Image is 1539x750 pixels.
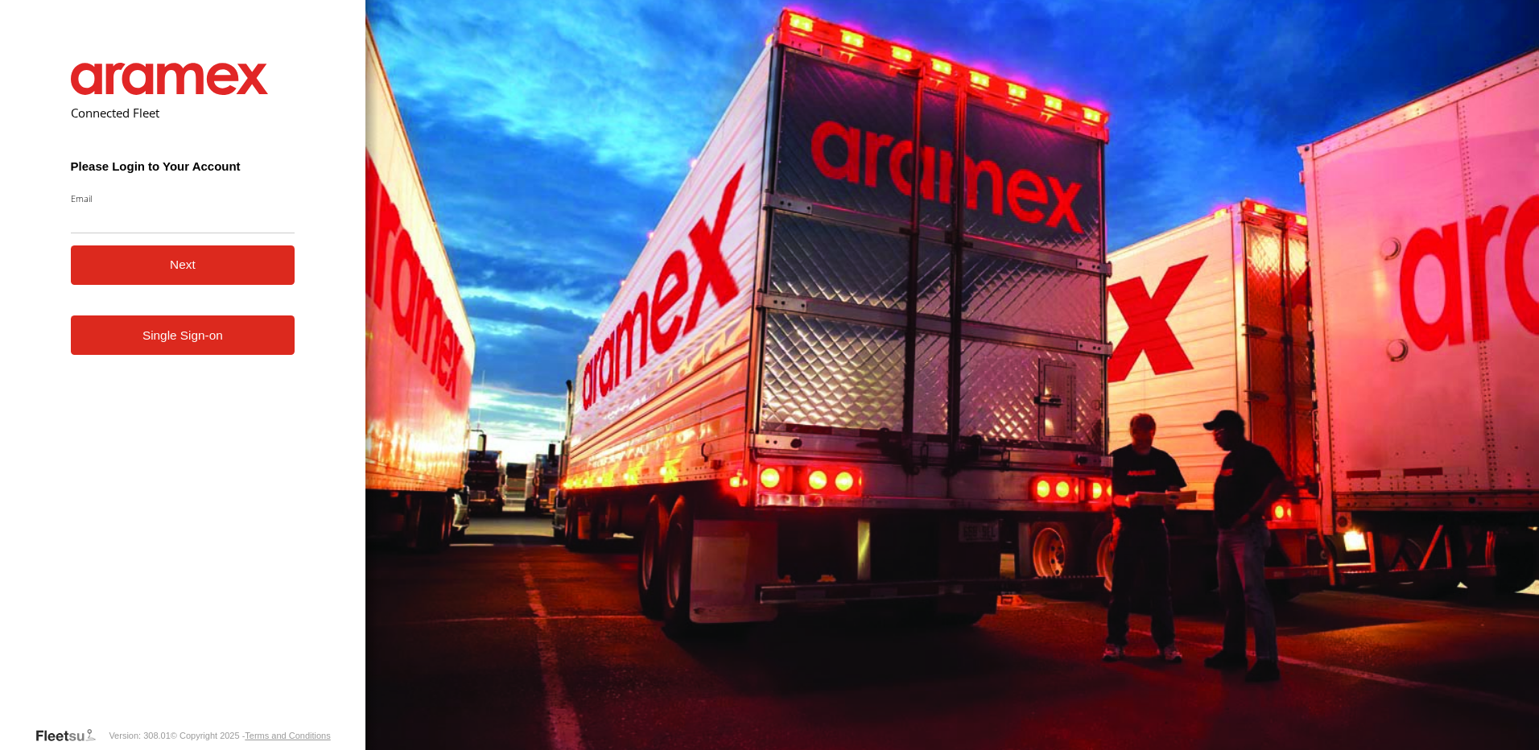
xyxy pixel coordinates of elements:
[71,315,295,355] a: Single Sign-on
[245,731,330,740] a: Terms and Conditions
[71,159,295,173] h3: Please Login to Your Account
[171,731,331,740] div: © Copyright 2025 -
[71,105,295,121] h2: Connected Fleet
[109,731,170,740] div: Version: 308.01
[71,63,269,95] img: Aramex
[71,192,295,204] label: Email
[71,245,295,285] button: Next
[35,727,109,744] a: Visit our Website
